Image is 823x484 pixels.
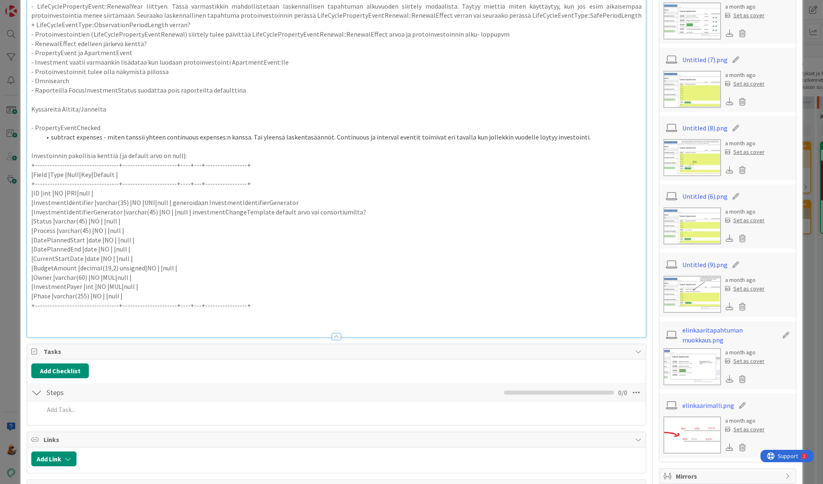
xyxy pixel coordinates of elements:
span: Mirrors [676,471,781,481]
a: Untitled (6).png [682,191,728,201]
span: Support [17,1,37,11]
a: elinkaaritapahtuman muokkaus.png [682,325,778,345]
div: a month ago [725,207,765,216]
div: 2 [43,3,45,10]
div: Set as cover [725,357,765,365]
p: - Protoinvestoinnit tulee olla näkymistä piilossa [31,67,642,77]
p: +----------------------------------+----------------------+----+---+-----------------+ [31,301,642,310]
div: Download [725,165,734,175]
p: Investoinnin pakollisia kenttiä (ja default arvo on null): [31,151,642,161]
div: a month ago [725,417,765,425]
p: - Investment vaatii varmaankin lisädataa kun luodaan protoinvestointi ApartmentEvent:lle [31,58,642,67]
div: Download [725,96,734,107]
div: a month ago [725,276,765,284]
div: Download [725,374,734,384]
span: Tasks [44,347,631,356]
p: |DatePlannedStart |date |NO | |null | [31,235,642,245]
p: Kyssäreitä Altita/Jannelta [31,105,642,114]
p: |InvestmentPayer |int |NO |MUL|null | [31,282,642,291]
div: a month ago [725,71,765,79]
div: a month ago [725,348,765,357]
p: +----------------------------------+----------------------+----+---+-----------------+ [31,179,642,188]
p: |Field |Type |Null|Key|Default | [31,170,642,179]
div: Set as cover [725,216,765,225]
p: - RenewalEffect edelleen järkevä kenttä? [31,39,642,49]
span: Links [44,435,631,444]
button: Add Link [31,451,77,466]
div: a month ago [725,2,765,11]
div: Set as cover [725,79,765,88]
a: elinkaarimalli.png [682,400,734,410]
p: - Omnisearch [31,76,642,86]
div: Download [725,28,734,39]
a: Untitled (9).png [682,260,728,270]
div: Download [725,442,734,453]
p: |BudgetAmount |decimal(19,2) unsigned|NO | |null | [31,263,642,273]
p: |InvestmentIdentifier |varchar(35) |NO |UNI|null | generoidaan InvestmentIdentifierGenerator [31,198,642,207]
input: Add Checklist... [44,385,229,400]
p: - PropertyEvent ja ApartmentEvent [31,48,642,58]
div: Set as cover [725,284,765,293]
p: - PropertyEventChecked [31,123,642,133]
p: |Process |varchar(45) |NO | |null | [31,226,642,235]
p: |Phase |varchar(255) |NO | |null | [31,291,642,301]
button: Add Checklist [31,363,89,378]
p: |DatePlannedEnd |date |NO | |null | [31,244,642,254]
p: |ID |int |NO |PRI|null | [31,188,642,198]
div: a month ago [725,139,765,148]
div: Set as cover [725,11,765,20]
p: - Raporteilla FocusInvestmentStatus suodattaa pois raporteilta defaulttina [31,86,642,95]
p: |Owner |varchar(60) |NO |MUL|null | [31,273,642,282]
li: subtract expenses - miten tanssii yhteen continuous expenses:n kanssa. Tai yleensä laskentasäännö... [41,133,642,142]
span: 0 / 0 [618,388,627,398]
div: Download [725,233,734,244]
p: - Protoinvestointien (LifeCyclePropertyEventRenewal) siirtely tulee päivittää LifeCyclePropertyEv... [31,30,642,39]
a: Untitled (8).png [682,123,728,133]
div: Set as cover [725,148,765,156]
p: |Status |varchar(45) |NO | |null | [31,216,642,226]
p: +----------------------------------+----------------------+----+---+-----------------+ [31,161,642,170]
div: Set as cover [725,425,765,434]
p: - LifeCyclePropertyEvent::RenewalYear liittyen. Tässä varmastikkin mahdollistetaan laskennallisen... [31,2,642,30]
p: |InvestmentIdentifierGenerator |varchar(45) |NO | |null | investmentChangeTemplate default arvo v... [31,207,642,217]
a: Untitled (7).png [682,55,728,65]
div: Download [725,301,734,312]
p: |CurrentStartDate |date |NO | |null | [31,254,642,263]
